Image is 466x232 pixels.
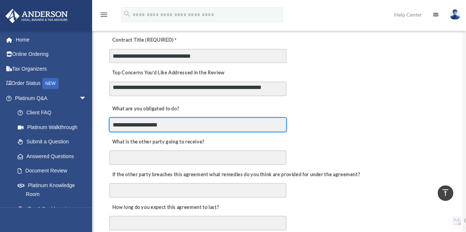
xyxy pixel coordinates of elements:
a: Client FAQ [10,106,98,120]
a: Online Ordering [5,47,98,62]
label: What are you obligated to do? [109,104,183,114]
label: If the other party breaches this agreement what remedies do you think are provided for under the ... [109,169,362,180]
label: What is the other party going to receive? [109,137,206,147]
a: Answered Questions [10,149,98,164]
img: User Pic [449,9,460,20]
label: Contract Title (REQUIRED) [109,35,183,46]
i: vertical_align_top [441,188,450,197]
a: Submit a Question [10,135,98,149]
i: search [123,10,131,18]
label: How long do you expect this agreement to last? [109,202,221,213]
a: Tax Organizers [5,61,98,76]
a: Platinum Q&Aarrow_drop_down [5,91,98,106]
a: menu [99,13,108,19]
i: menu [99,10,108,19]
a: Platinum Walkthrough [10,120,98,135]
a: Tax & Bookkeeping Packages [10,201,98,225]
img: Anderson Advisors Platinum Portal [3,9,70,23]
div: NEW [42,78,59,89]
a: Home [5,32,98,47]
a: vertical_align_top [438,185,453,201]
span: arrow_drop_down [79,91,94,106]
label: Top Concerns You’d Like Addressed in the Review [109,68,227,78]
a: Platinum Knowledge Room [10,178,98,201]
a: Document Review [10,164,94,178]
a: Order StatusNEW [5,76,98,91]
